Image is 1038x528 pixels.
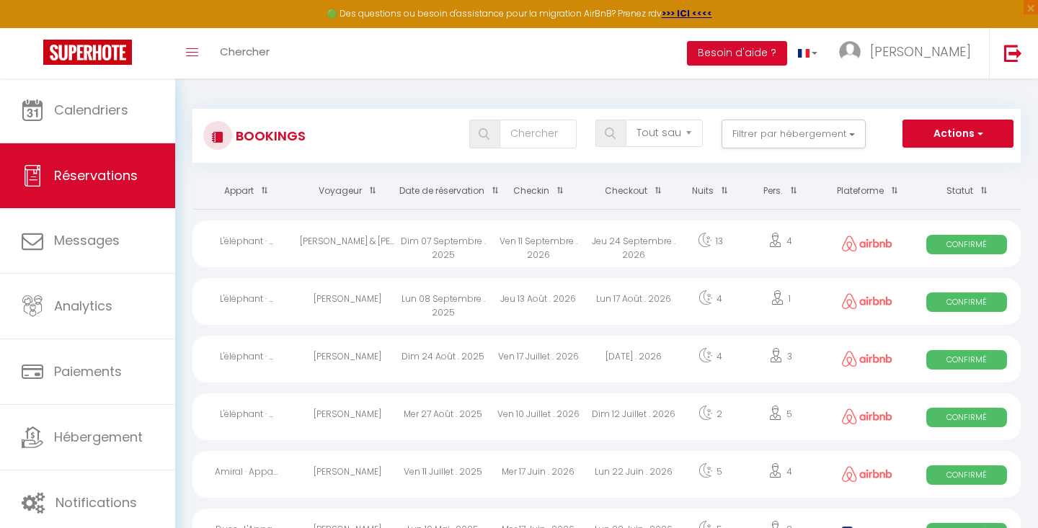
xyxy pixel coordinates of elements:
th: Sort by channel [822,174,913,209]
img: ... [839,41,861,63]
img: Super Booking [43,40,132,65]
th: Sort by people [739,174,822,209]
a: Chercher [209,28,280,79]
button: Filtrer par hébergement [722,120,866,148]
a: >>> ICI <<<< [662,7,712,19]
span: Messages [54,231,120,249]
th: Sort by guest [300,174,395,209]
span: Calendriers [54,101,128,119]
th: Sort by rentals [192,174,300,209]
th: Sort by status [913,174,1021,209]
h3: Bookings [232,120,306,152]
span: [PERSON_NAME] [870,42,971,61]
th: Sort by checkout [586,174,681,209]
th: Sort by checkin [491,174,586,209]
th: Sort by booking date [396,174,491,209]
a: ... [PERSON_NAME] [828,28,989,79]
span: Chercher [220,44,270,59]
span: Réservations [54,166,138,184]
span: Notifications [56,493,137,511]
img: logout [1004,44,1022,62]
span: Hébergement [54,428,143,446]
button: Besoin d'aide ? [687,41,787,66]
span: Paiements [54,362,122,380]
span: Analytics [54,297,112,315]
button: Actions [902,120,1013,148]
th: Sort by nights [681,174,739,209]
input: Chercher [500,120,577,148]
